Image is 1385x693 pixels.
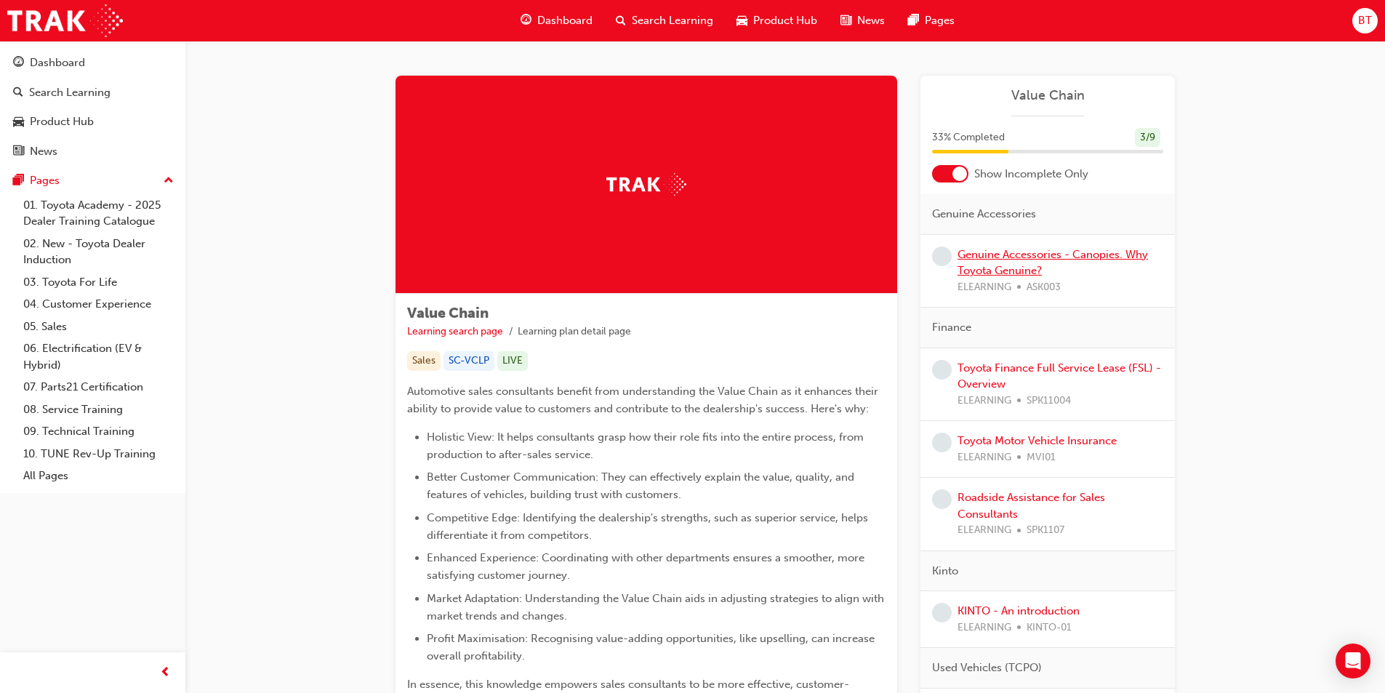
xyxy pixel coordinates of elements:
[958,393,1011,409] span: ELEARNING
[17,271,180,294] a: 03. Toyota For Life
[427,551,867,582] span: Enhanced Experience: Coordinating with other departments ensures a smoother, more satisfying cust...
[896,6,966,36] a: pages-iconPages
[17,194,180,233] a: 01. Toyota Academy - 2025 Dealer Training Catalogue
[1027,279,1061,296] span: ASK003
[1135,128,1160,148] div: 3 / 9
[17,316,180,338] a: 05. Sales
[497,351,528,371] div: LIVE
[932,489,952,509] span: learningRecordVerb_NONE-icon
[427,592,887,622] span: Market Adaptation: Understanding the Value Chain aids in adjusting strategies to align with marke...
[6,167,180,194] button: Pages
[958,434,1117,447] a: Toyota Motor Vehicle Insurance
[932,87,1163,104] a: Value Chain
[427,470,857,501] span: Better Customer Communication: They can effectively explain the value, quality, and features of v...
[518,324,631,340] li: Learning plan detail page
[616,12,626,30] span: search-icon
[958,491,1105,521] a: Roadside Assistance for Sales Consultants
[537,12,593,29] span: Dashboard
[160,664,171,682] span: prev-icon
[407,305,489,321] span: Value Chain
[1358,12,1372,29] span: BT
[606,173,686,196] img: Trak
[17,233,180,271] a: 02. New - Toyota Dealer Induction
[521,12,531,30] span: guage-icon
[407,385,881,415] span: Automotive sales consultants benefit from understanding the Value Chain as it enhances their abil...
[958,604,1080,617] a: KINTO - An introduction
[6,79,180,106] a: Search Learning
[932,319,971,336] span: Finance
[1336,644,1370,678] div: Open Intercom Messenger
[1352,8,1378,33] button: BT
[857,12,885,29] span: News
[932,206,1036,223] span: Genuine Accessories
[17,398,180,421] a: 08. Service Training
[829,6,896,36] a: news-iconNews
[427,632,878,662] span: Profit Maximisation: Recognising value-adding opportunities, like upselling, can increase overall...
[1027,393,1071,409] span: SPK11004
[6,47,180,167] button: DashboardSearch LearningProduct HubNews
[932,433,952,452] span: learningRecordVerb_NONE-icon
[17,443,180,465] a: 10. TUNE Rev-Up Training
[932,247,952,266] span: learningRecordVerb_NONE-icon
[13,87,23,100] span: search-icon
[6,49,180,76] a: Dashboard
[6,108,180,135] a: Product Hub
[164,172,174,191] span: up-icon
[13,145,24,159] span: news-icon
[958,620,1011,636] span: ELEARNING
[17,465,180,487] a: All Pages
[443,351,494,371] div: SC-VCLP
[925,12,955,29] span: Pages
[1027,522,1064,539] span: SPK1107
[427,430,867,461] span: Holistic View: It helps consultants grasp how their role fits into the entire process, from produ...
[17,420,180,443] a: 09. Technical Training
[958,361,1161,391] a: Toyota Finance Full Service Lease (FSL) - Overview
[30,143,57,160] div: News
[13,116,24,129] span: car-icon
[753,12,817,29] span: Product Hub
[17,337,180,376] a: 06. Electrification (EV & Hybrid)
[932,660,1042,676] span: Used Vehicles (TCPO)
[725,6,829,36] a: car-iconProduct Hub
[1027,620,1072,636] span: KINTO-01
[932,129,1005,146] span: 33 % Completed
[958,449,1011,466] span: ELEARNING
[632,12,713,29] span: Search Learning
[958,279,1011,296] span: ELEARNING
[509,6,604,36] a: guage-iconDashboard
[908,12,919,30] span: pages-icon
[407,325,503,337] a: Learning search page
[13,175,24,188] span: pages-icon
[974,166,1088,183] span: Show Incomplete Only
[604,6,725,36] a: search-iconSearch Learning
[13,57,24,70] span: guage-icon
[736,12,747,30] span: car-icon
[7,4,123,37] img: Trak
[932,563,958,580] span: Kinto
[932,603,952,622] span: learningRecordVerb_NONE-icon
[30,172,60,189] div: Pages
[427,511,871,542] span: Competitive Edge: Identifying the dealership's strengths, such as superior service, helps differe...
[1027,449,1056,466] span: MVI01
[840,12,851,30] span: news-icon
[958,522,1011,539] span: ELEARNING
[17,376,180,398] a: 07. Parts21 Certification
[6,138,180,165] a: News
[958,248,1148,278] a: Genuine Accessories - Canopies. Why Toyota Genuine?
[932,360,952,380] span: learningRecordVerb_NONE-icon
[29,84,111,101] div: Search Learning
[30,113,94,130] div: Product Hub
[17,293,180,316] a: 04. Customer Experience
[407,351,441,371] div: Sales
[30,55,85,71] div: Dashboard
